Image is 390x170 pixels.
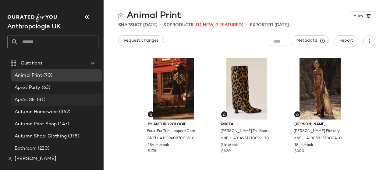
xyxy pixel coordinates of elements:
[15,84,41,91] span: Après Party
[296,38,324,43] span: Metadata
[160,21,161,29] span: •
[221,136,272,141] span: ANEU-4314951210019-000-029
[118,13,124,19] img: svg%3e
[15,72,42,79] span: Animal Print
[7,24,61,30] span: Current Company Name
[353,13,363,18] span: View
[123,38,159,43] span: Request changes
[15,155,56,163] span: [PERSON_NAME]
[221,143,238,148] span: 5 in stock
[37,145,49,152] span: (220)
[221,129,272,134] span: [PERSON_NAME] Tall Boots for Women, Leather, Size 38 by Miista at Anthropologie
[250,22,289,28] p: Exported [DATE]
[147,129,199,134] span: Faux-Fur Trim Leopard Coat Jacket for Women, Polyester/Wool, Size Uk 8 by Anthropologie
[15,133,67,140] span: Autumn Shop: Clothing
[148,143,169,148] span: 184 in stock
[294,149,304,154] span: $300
[221,149,231,154] span: $420
[294,129,345,134] span: [PERSON_NAME] Fluttery Maxi Dress for Women, Polyester/Chiffon, Size Large by [PERSON_NAME] at An...
[58,109,70,116] span: (362)
[334,35,358,46] button: Report
[15,145,37,152] span: Bathroom
[15,96,36,103] span: Après Ski
[21,60,43,67] span: Curations
[148,122,199,127] span: By Anthropologie
[148,149,156,154] span: $178
[222,113,226,116] img: svg%3e
[7,14,59,22] img: cfy_white_logo.C9jOOHJF.svg
[42,72,53,79] span: (90)
[118,22,158,28] span: Snapshot [DATE]
[216,58,278,120] img: 4314951210019_029_e
[196,22,243,28] span: (11 New, 9 Featured)
[118,10,181,22] div: Animal Print
[147,136,199,141] span: ANEU-4133940870035-000-000
[296,113,299,116] img: svg%3e
[350,11,375,20] button: View
[149,113,153,116] img: svg%3e
[118,35,164,46] button: Request changes
[246,21,247,29] span: •
[7,157,12,161] img: svg%3e
[221,122,273,127] span: Miista
[164,22,193,28] div: Products
[294,122,346,127] span: [PERSON_NAME]
[339,38,353,43] span: Report
[164,23,170,27] span: 90
[67,133,79,140] span: (378)
[289,58,351,120] img: 4130583570004_029_b5
[41,84,51,91] span: (63)
[294,143,313,148] span: 18 in stock
[57,121,69,128] span: (147)
[15,109,58,116] span: Autumn Homeware
[36,96,45,103] span: (81)
[291,35,329,46] button: Metadata
[294,136,345,141] span: ANEU-4130583570004-000-029
[15,121,57,128] span: Autumn Print Shop
[143,58,204,120] img: 4133940870035_000_e20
